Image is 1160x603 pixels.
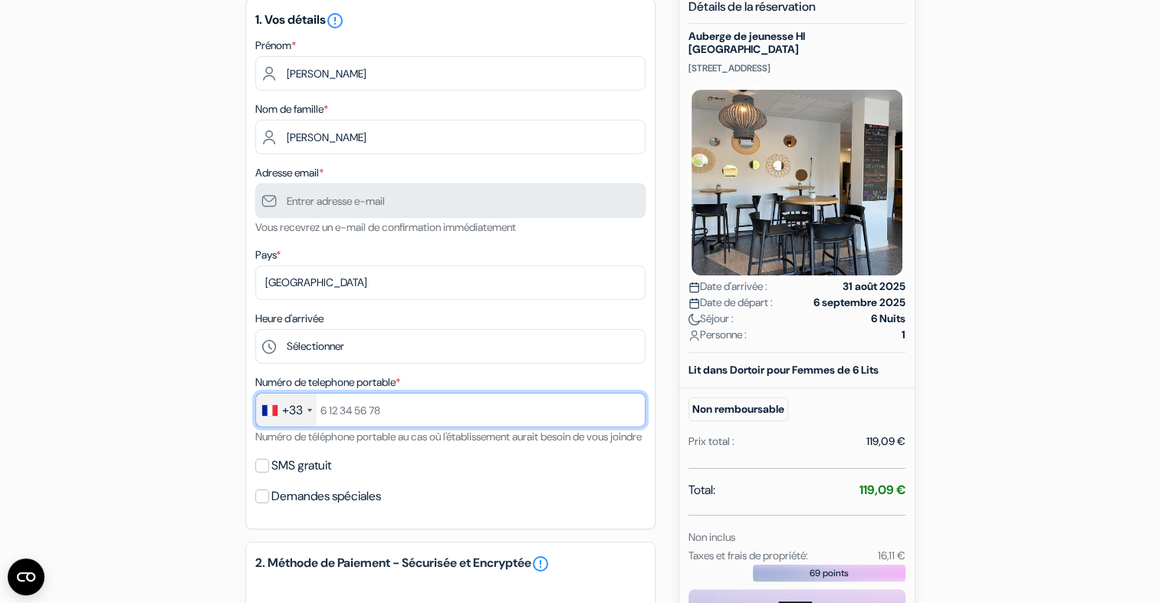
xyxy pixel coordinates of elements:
label: Heure d'arrivée [255,311,324,327]
span: 69 points [810,566,849,580]
button: Ouvrir le widget CMP [8,559,44,595]
input: Entrer adresse e-mail [255,183,646,218]
h5: 1. Vos détails [255,12,646,30]
input: 6 12 34 56 78 [255,393,646,427]
img: calendar.svg [688,282,700,293]
small: Taxes et frais de propriété: [688,549,808,562]
strong: 119,09 € [859,482,905,498]
img: moon.svg [688,314,700,325]
div: +33 [282,401,303,420]
span: Date d'arrivée : [688,278,767,295]
small: 16,11 € [877,549,905,562]
label: Adresse email [255,165,324,181]
strong: 6 Nuits [871,311,905,327]
label: Numéro de telephone portable [255,374,400,390]
img: user_icon.svg [688,330,700,341]
label: SMS gratuit [271,455,331,476]
h5: Auberge de jeunesse HI [GEOGRAPHIC_DATA] [688,30,905,56]
span: Séjour : [688,311,734,327]
span: Date de départ : [688,295,773,311]
strong: 6 septembre 2025 [813,295,905,311]
b: Lit dans Dortoir pour Femmes de 6 Lits [688,363,879,377]
label: Demandes spéciales [271,486,381,507]
i: error_outline [326,12,344,30]
label: Prénom [255,38,296,54]
h5: 2. Méthode de Paiement - Sécurisée et Encryptée [255,555,646,573]
small: Non inclus [688,530,735,544]
label: Nom de famille [255,101,328,117]
strong: 1 [902,327,905,343]
strong: 31 août 2025 [843,278,905,295]
span: Personne : [688,327,747,343]
small: Numéro de téléphone portable au cas où l'établissement aurait besoin de vous joindre [255,430,642,443]
a: error_outline [531,555,550,573]
div: 119,09 € [866,433,905,450]
span: Total: [688,481,715,499]
div: Prix total : [688,433,734,450]
small: Non remboursable [688,397,788,421]
label: Pays [255,247,281,263]
input: Entrez votre prénom [255,56,646,91]
div: France: +33 [256,394,317,427]
a: error_outline [326,12,344,28]
small: Vous recevrez un e-mail de confirmation immédiatement [255,220,516,234]
input: Entrer le nom de famille [255,120,646,154]
img: calendar.svg [688,298,700,309]
p: [STREET_ADDRESS] [688,62,905,74]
